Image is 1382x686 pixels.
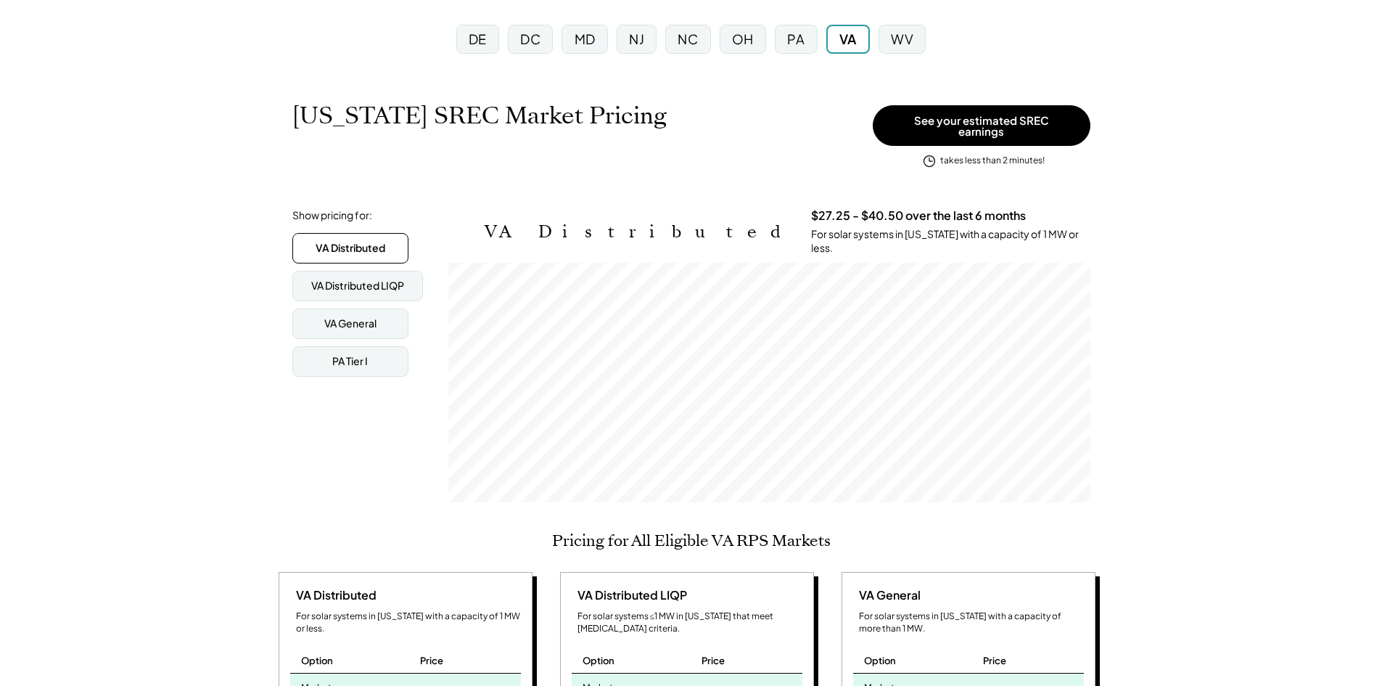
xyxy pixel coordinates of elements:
h2: VA Distributed [485,221,789,242]
div: VA General [853,587,921,603]
div: VA Distributed LIQP [572,587,687,603]
div: For solar systems in [US_STATE] with a capacity of more than 1 MW. [859,611,1084,635]
div: takes less than 2 minutes! [940,155,1045,167]
div: VA General [324,317,377,331]
div: DC [520,30,540,48]
div: Option [301,654,333,667]
div: NJ [629,30,644,48]
h1: [US_STATE] SREC Market Pricing [292,102,667,130]
div: Price [702,654,725,667]
div: Option [864,654,896,667]
div: OH [732,30,754,48]
div: WV [891,30,913,48]
div: VA Distributed [290,587,377,603]
button: See your estimated SREC earnings [873,105,1090,146]
div: Option [583,654,614,667]
h2: Pricing for All Eligible VA RPS Markets [552,531,831,550]
div: NC [678,30,698,48]
div: For solar systems in [US_STATE] with a capacity of 1 MW or less. [296,611,521,635]
div: VA Distributed LIQP [311,279,404,293]
div: Price [983,654,1006,667]
div: DE [469,30,487,48]
div: VA Distributed [316,241,385,256]
div: Price [420,654,443,667]
div: PA Tier I [332,354,368,369]
div: VA [839,30,857,48]
div: MD [575,30,596,48]
div: PA [787,30,805,48]
div: For solar systems ≤1 MW in [US_STATE] that meet [MEDICAL_DATA] criteria. [577,611,802,635]
div: Show pricing for: [292,208,372,223]
h3: $27.25 - $40.50 over the last 6 months [811,208,1026,224]
div: For solar systems in [US_STATE] with a capacity of 1 MW or less. [811,227,1090,256]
